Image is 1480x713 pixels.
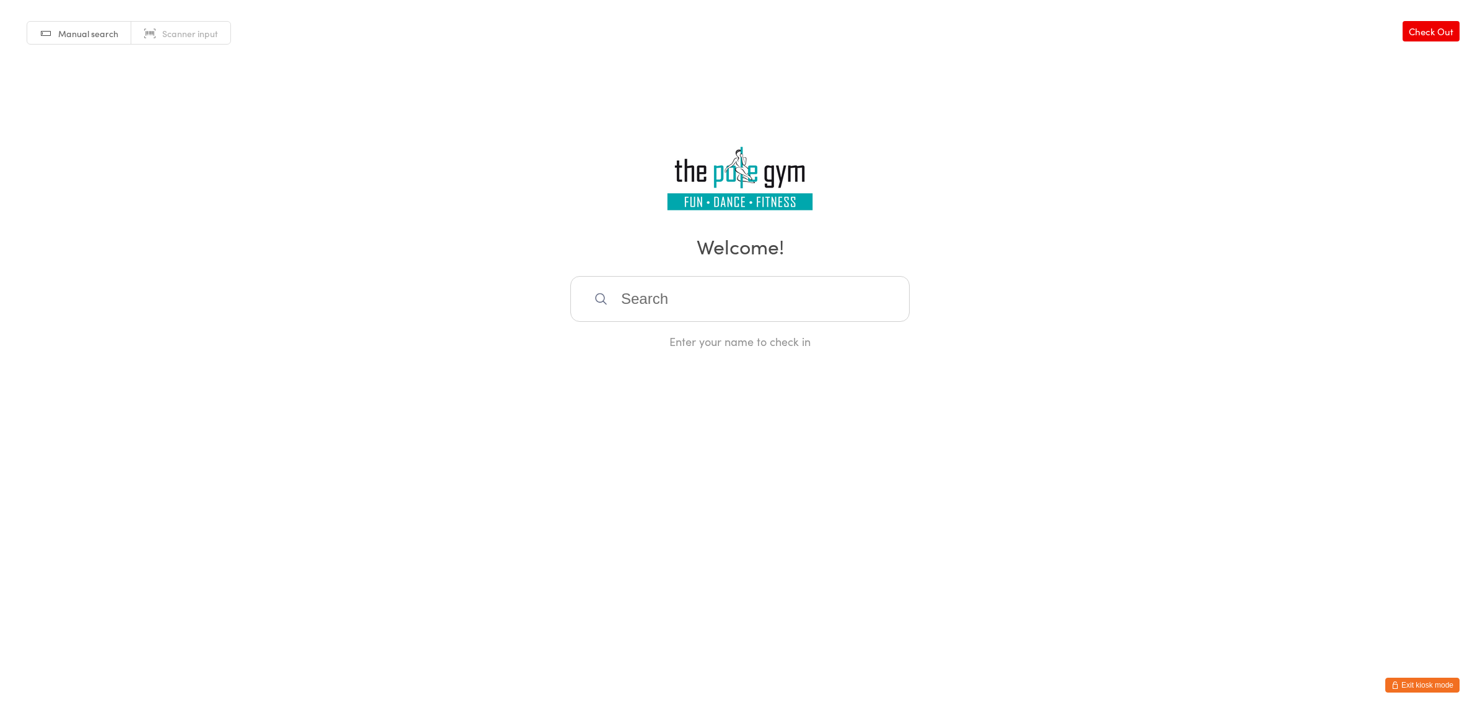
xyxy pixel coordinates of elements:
[570,334,910,349] div: Enter your name to check in
[162,27,218,40] span: Scanner input
[570,276,910,322] input: Search
[58,27,118,40] span: Manual search
[12,232,1468,260] h2: Welcome!
[663,142,817,215] img: The Pole Gym
[1403,21,1460,41] a: Check Out
[1385,678,1460,693] button: Exit kiosk mode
